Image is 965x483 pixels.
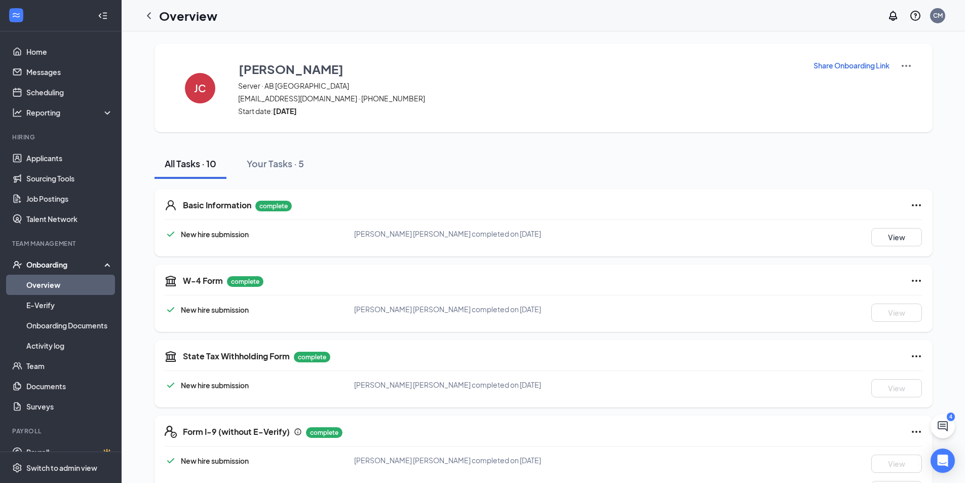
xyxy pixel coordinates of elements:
[910,199,922,211] svg: Ellipses
[12,107,22,118] svg: Analysis
[273,106,297,116] strong: [DATE]
[26,189,113,209] a: Job Postings
[165,455,177,467] svg: Checkmark
[11,10,21,20] svg: WorkstreamLogo
[931,449,955,473] div: Open Intercom Messenger
[26,107,113,118] div: Reporting
[227,276,263,287] p: complete
[900,60,912,72] img: More Actions
[165,275,177,287] svg: TaxGovernmentIcon
[194,85,206,92] h4: JC
[183,426,290,437] h5: Form I-9 (without E-Verify)
[26,295,113,315] a: E-Verify
[181,230,249,239] span: New hire submission
[26,275,113,295] a: Overview
[181,381,249,390] span: New hire submission
[26,396,113,417] a: Surveys
[165,157,216,170] div: All Tasks · 10
[813,60,890,71] button: Share Onboarding Link
[354,456,541,465] span: [PERSON_NAME] [PERSON_NAME] completed on [DATE]
[910,275,922,287] svg: Ellipses
[255,201,292,211] p: complete
[306,427,342,438] p: complete
[238,60,800,78] button: [PERSON_NAME]
[871,455,922,473] button: View
[183,275,223,286] h5: W-4 Form
[98,11,108,21] svg: Collapse
[26,463,97,473] div: Switch to admin view
[947,413,955,421] div: 4
[26,82,113,102] a: Scheduling
[183,351,290,362] h5: State Tax Withholding Form
[12,463,22,473] svg: Settings
[933,11,943,20] div: CM
[26,315,113,336] a: Onboarding Documents
[910,426,922,438] svg: Ellipses
[26,209,113,229] a: Talent Network
[165,228,177,240] svg: Checkmark
[871,379,922,397] button: View
[26,336,113,356] a: Activity log
[26,376,113,396] a: Documents
[247,157,304,170] div: Your Tasks · 5
[12,239,111,248] div: Team Management
[159,7,217,24] h1: Overview
[12,259,22,270] svg: UserCheck
[238,106,800,116] span: Start date:
[26,442,113,462] a: PayrollCrown
[175,60,225,116] button: JC
[354,229,541,238] span: [PERSON_NAME] [PERSON_NAME] completed on [DATE]
[12,133,111,141] div: Hiring
[239,60,343,78] h3: [PERSON_NAME]
[181,305,249,314] span: New hire submission
[26,356,113,376] a: Team
[26,42,113,62] a: Home
[937,420,949,432] svg: ChatActive
[238,81,800,91] span: Server · AB [GEOGRAPHIC_DATA]
[165,350,177,362] svg: TaxGovernmentIcon
[165,304,177,316] svg: Checkmark
[26,148,113,168] a: Applicants
[354,305,541,314] span: [PERSON_NAME] [PERSON_NAME] completed on [DATE]
[26,259,104,270] div: Onboarding
[814,60,890,70] p: Share Onboarding Link
[910,350,922,362] svg: Ellipses
[183,200,251,211] h5: Basic Information
[294,352,330,362] p: complete
[871,228,922,246] button: View
[26,62,113,82] a: Messages
[238,93,800,103] span: [EMAIL_ADDRESS][DOMAIN_NAME] · [PHONE_NUMBER]
[165,199,177,211] svg: User
[887,10,899,22] svg: Notifications
[165,379,177,391] svg: Checkmark
[165,426,177,438] svg: FormI9EVerifyIcon
[26,168,113,189] a: Sourcing Tools
[181,456,249,465] span: New hire submission
[12,427,111,435] div: Payroll
[931,414,955,438] button: ChatActive
[294,428,302,436] svg: Info
[871,304,922,322] button: View
[143,10,155,22] svg: ChevronLeft
[909,10,921,22] svg: QuestionInfo
[354,380,541,389] span: [PERSON_NAME] [PERSON_NAME] completed on [DATE]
